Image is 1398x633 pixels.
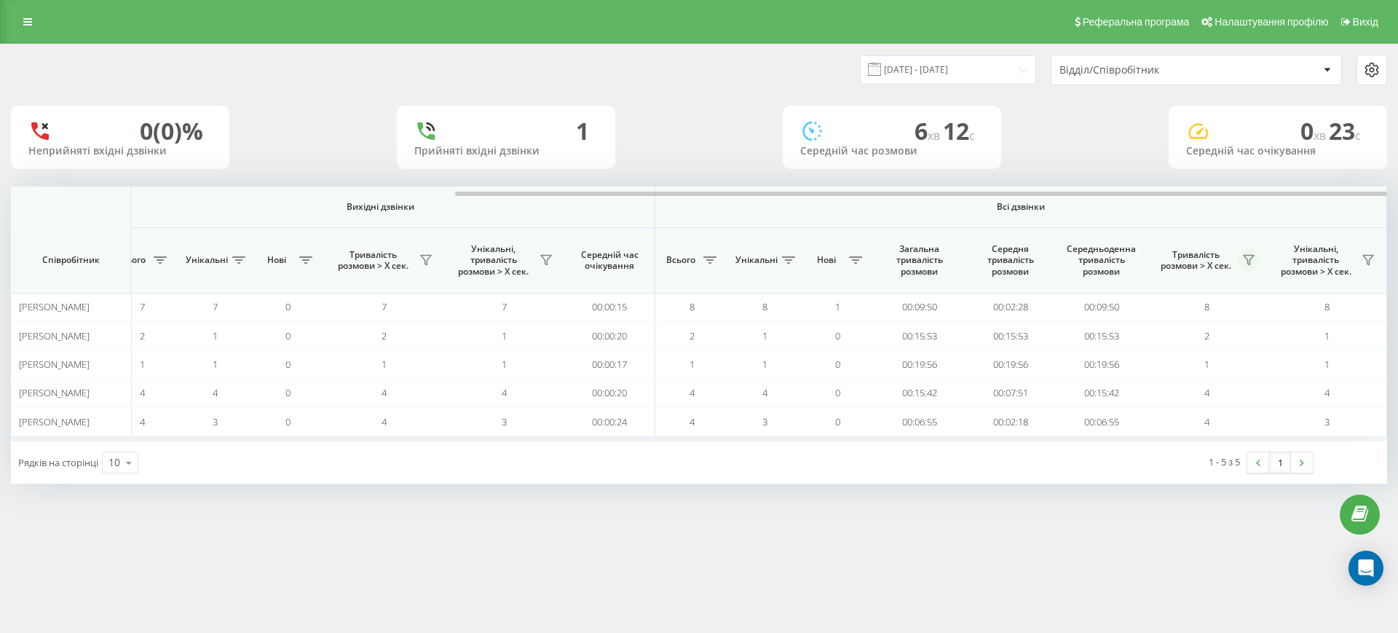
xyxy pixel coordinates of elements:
[835,415,840,428] span: 0
[1204,300,1209,313] span: 8
[915,115,943,146] span: 6
[690,358,695,371] span: 1
[258,254,295,266] span: Нові
[19,386,90,399] span: [PERSON_NAME]
[140,386,145,399] span: 4
[874,293,965,321] td: 00:09:50
[874,407,965,436] td: 00:06:55
[502,300,507,313] span: 7
[965,350,1056,379] td: 00:19:56
[285,329,291,342] span: 0
[1215,16,1328,28] span: Налаштування профілю
[1204,329,1209,342] span: 2
[1056,379,1147,407] td: 00:15:42
[965,379,1056,407] td: 00:07:51
[762,358,767,371] span: 1
[1056,293,1147,321] td: 00:09:50
[735,254,778,266] span: Унікальні
[564,379,655,407] td: 00:00:20
[1186,145,1370,157] div: Середній час очікування
[965,293,1056,321] td: 00:02:28
[140,329,145,342] span: 2
[762,386,767,399] span: 4
[1324,386,1330,399] span: 4
[1204,386,1209,399] span: 4
[382,386,387,399] span: 4
[140,300,145,313] span: 7
[414,145,598,157] div: Прийняті вхідні дзвінки
[140,117,203,145] div: 0 (0)%
[835,300,840,313] span: 1
[575,249,644,272] span: Середній час очікування
[1324,300,1330,313] span: 8
[186,254,228,266] span: Унікальні
[502,329,507,342] span: 1
[1204,358,1209,371] span: 1
[690,329,695,342] span: 2
[1154,249,1238,272] span: Тривалість розмови > Х сек.
[976,243,1045,278] span: Середня тривалість розмови
[19,415,90,428] span: [PERSON_NAME]
[213,329,218,342] span: 1
[835,386,840,399] span: 0
[1067,243,1136,278] span: Середньоденна тривалість розмови
[140,201,621,213] span: Вихідні дзвінки
[808,254,845,266] span: Нові
[564,293,655,321] td: 00:00:15
[382,300,387,313] span: 7
[213,386,218,399] span: 4
[113,254,149,266] span: Всього
[1269,452,1291,473] a: 1
[28,145,212,157] div: Неприйняті вхідні дзвінки
[698,201,1343,213] span: Всі дзвінки
[1324,329,1330,342] span: 1
[835,329,840,342] span: 0
[1059,64,1233,76] div: Відділ/Співробітник
[835,358,840,371] span: 0
[285,386,291,399] span: 0
[285,358,291,371] span: 0
[19,358,90,371] span: [PERSON_NAME]
[285,415,291,428] span: 0
[1274,243,1357,278] span: Унікальні, тривалість розмови > Х сек.
[690,300,695,313] span: 8
[213,358,218,371] span: 1
[331,249,415,272] span: Тривалість розмови > Х сек.
[1329,115,1361,146] span: 23
[1056,350,1147,379] td: 00:19:56
[285,300,291,313] span: 0
[663,254,699,266] span: Всього
[690,415,695,428] span: 4
[1204,415,1209,428] span: 4
[382,329,387,342] span: 2
[1324,415,1330,428] span: 3
[874,379,965,407] td: 00:15:42
[1300,115,1329,146] span: 0
[502,415,507,428] span: 3
[19,300,90,313] span: [PERSON_NAME]
[1056,407,1147,436] td: 00:06:55
[108,455,120,470] div: 10
[800,145,984,157] div: Середній час розмови
[1083,16,1190,28] span: Реферальна програма
[502,358,507,371] span: 1
[564,407,655,436] td: 00:00:24
[564,321,655,350] td: 00:00:20
[885,243,954,278] span: Загальна тривалість розмови
[18,456,98,469] span: Рядків на сторінці
[564,350,655,379] td: 00:00:17
[943,115,975,146] span: 12
[1314,127,1329,143] span: хв
[140,358,145,371] span: 1
[1355,127,1361,143] span: c
[502,386,507,399] span: 4
[1324,358,1330,371] span: 1
[576,117,589,145] div: 1
[874,350,965,379] td: 00:19:56
[213,415,218,428] span: 3
[965,407,1056,436] td: 00:02:18
[213,300,218,313] span: 7
[1348,551,1383,586] div: Open Intercom Messenger
[19,329,90,342] span: [PERSON_NAME]
[23,254,118,266] span: Співробітник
